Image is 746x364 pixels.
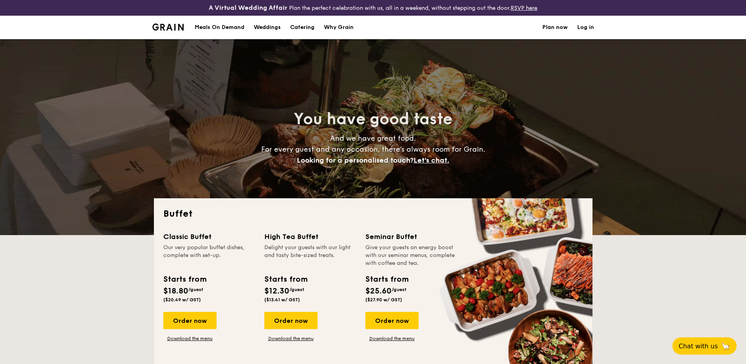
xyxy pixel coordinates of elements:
[249,16,285,39] a: Weddings
[188,287,203,292] span: /guest
[264,286,289,296] span: $12.30
[163,335,217,342] a: Download the menu
[365,244,457,267] div: Give your guests an energy boost with our seminar menus, complete with coffee and tea.
[297,156,414,165] span: Looking for a personalised touch?
[152,24,184,31] a: Logotype
[163,208,583,220] h2: Buffet
[511,5,537,11] a: RSVP here
[672,337,737,355] button: Chat with us🦙
[392,287,406,292] span: /guest
[319,16,358,39] a: Why Grain
[163,312,217,329] div: Order now
[163,297,201,302] span: ($20.49 w/ GST)
[163,231,255,242] div: Classic Buffet
[148,3,599,13] div: Plan the perfect celebration with us, all in a weekend, without stepping out the door.
[152,24,184,31] img: Grain
[365,297,402,302] span: ($27.90 w/ GST)
[365,335,419,342] a: Download the menu
[285,16,319,39] a: Catering
[290,16,314,39] h1: Catering
[414,156,449,165] span: Let's chat.
[365,273,408,285] div: Starts from
[679,342,718,350] span: Chat with us
[365,312,419,329] div: Order now
[577,16,594,39] a: Log in
[264,273,307,285] div: Starts from
[163,286,188,296] span: $18.80
[261,134,485,165] span: And we have great food. For every guest and any occasion, there’s always room for Grain.
[163,244,255,267] div: Our very popular buffet dishes, complete with set-up.
[190,16,249,39] a: Meals On Demand
[542,16,568,39] a: Plan now
[294,110,452,129] span: You have good taste
[264,231,356,242] div: High Tea Buffet
[264,335,318,342] a: Download the menu
[264,312,318,329] div: Order now
[324,16,354,39] div: Why Grain
[365,286,392,296] span: $25.60
[163,273,206,285] div: Starts from
[195,16,244,39] div: Meals On Demand
[254,16,281,39] div: Weddings
[365,231,457,242] div: Seminar Buffet
[721,342,730,351] span: 🦙
[264,297,300,302] span: ($13.41 w/ GST)
[209,3,287,13] h4: A Virtual Wedding Affair
[264,244,356,267] div: Delight your guests with our light and tasty bite-sized treats.
[289,287,304,292] span: /guest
